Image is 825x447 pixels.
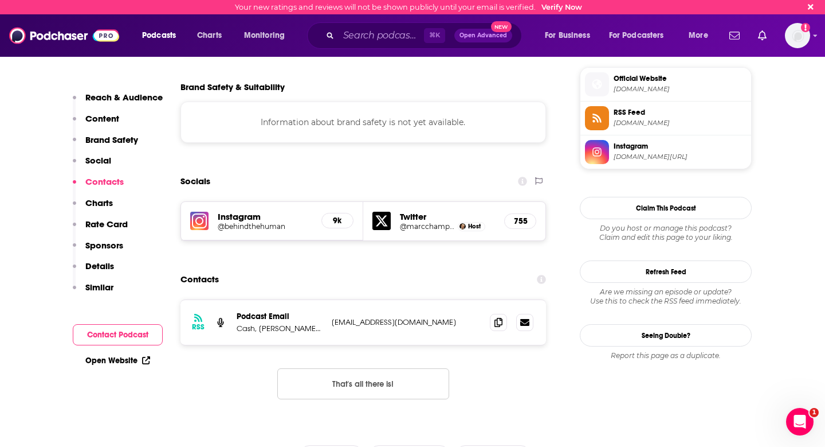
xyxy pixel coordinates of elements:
[73,261,114,282] button: Details
[609,28,664,44] span: For Podcasters
[73,155,111,176] button: Social
[197,28,222,44] span: Charts
[85,240,123,251] p: Sponsors
[545,28,590,44] span: For Business
[73,197,113,219] button: Charts
[785,23,810,48] img: User Profile
[73,92,163,113] button: Reach & Audience
[332,317,481,327] p: [EMAIL_ADDRESS][DOMAIN_NAME]
[585,140,747,164] a: Instagram[DOMAIN_NAME][URL]
[190,212,209,230] img: iconImage
[73,240,123,261] button: Sponsors
[85,176,124,187] p: Contacts
[491,21,512,32] span: New
[400,211,495,222] h5: Twitter
[580,224,752,242] div: Claim and edit this page to your liking.
[237,324,323,333] p: Cash, [PERSON_NAME], [PERSON_NAME], [PERSON_NAME]
[580,324,752,347] a: Seeing Double?
[85,155,111,166] p: Social
[580,261,752,283] button: Refresh Feed
[236,26,300,45] button: open menu
[585,106,747,130] a: RSS Feed[DOMAIN_NAME]
[614,85,747,94] span: sites.libsyn.com
[85,197,113,208] p: Charts
[85,356,150,366] a: Open Website
[218,222,312,231] a: @behindthehuman
[85,92,163,103] p: Reach & Audience
[459,33,507,38] span: Open Advanced
[180,102,546,143] div: Information about brand safety is not yet available.
[514,216,527,226] h5: 755
[85,282,113,293] p: Similar
[785,23,810,48] button: Show profile menu
[73,134,138,156] button: Brand Safety
[142,28,176,44] span: Podcasts
[339,26,424,45] input: Search podcasts, credits, & more...
[85,219,128,230] p: Rate Card
[218,211,312,222] h5: Instagram
[9,25,119,46] img: Podchaser - Follow, Share and Rate Podcasts
[180,170,210,192] h2: Socials
[468,223,481,230] span: Host
[73,176,124,197] button: Contacts
[580,197,752,219] button: Claim This Podcast
[753,26,771,45] a: Show notifications dropdown
[810,408,819,417] span: 1
[786,408,814,436] iframe: Intercom live chat
[134,26,191,45] button: open menu
[85,134,138,145] p: Brand Safety
[237,312,323,321] p: Podcast Email
[400,222,455,231] a: @marcchampagne
[614,153,747,161] span: instagram.com/behindthehuman
[602,26,681,45] button: open menu
[725,26,744,45] a: Show notifications dropdown
[614,73,747,84] span: Official Website
[424,28,445,43] span: ⌘ K
[85,113,119,124] p: Content
[681,26,722,45] button: open menu
[85,261,114,271] p: Details
[801,23,810,32] svg: Email not verified
[331,216,344,226] h5: 9k
[73,219,128,240] button: Rate Card
[244,28,285,44] span: Monitoring
[180,269,219,290] h2: Contacts
[277,368,449,399] button: Nothing here.
[190,26,229,45] a: Charts
[614,119,747,127] span: feeds.libsyn.com
[73,282,113,303] button: Similar
[689,28,708,44] span: More
[192,322,205,332] h3: RSS
[318,22,533,49] div: Search podcasts, credits, & more...
[580,351,752,360] div: Report this page as a duplicate.
[180,81,285,92] h2: Brand Safety & Suitability
[541,3,582,11] a: Verify Now
[785,23,810,48] span: Logged in as levels
[73,113,119,134] button: Content
[614,107,747,118] span: RSS Feed
[73,324,163,345] button: Contact Podcast
[614,141,747,151] span: Instagram
[235,3,582,11] div: Your new ratings and reviews will not be shown publicly until your email is verified.
[585,72,747,96] a: Official Website[DOMAIN_NAME]
[454,29,512,42] button: Open AdvancedNew
[537,26,604,45] button: open menu
[580,224,752,233] span: Do you host or manage this podcast?
[580,287,752,306] div: Are we missing an episode or update? Use this to check the RSS feed immediately.
[459,223,466,230] img: Marc Champagne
